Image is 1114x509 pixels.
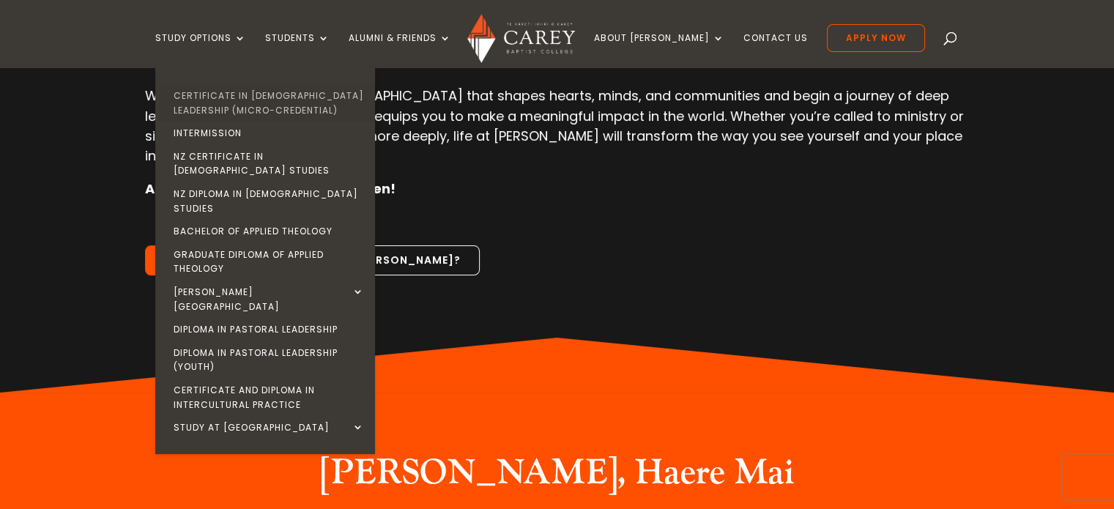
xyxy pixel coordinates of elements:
a: Bachelor of Applied Theology [159,220,379,243]
a: Certificate in [DEMOGRAPHIC_DATA] Leadership (Micro-credential) [159,84,379,122]
a: Graduate Diploma of Applied Theology [159,243,379,280]
a: Study Options [155,33,246,67]
a: Study at [GEOGRAPHIC_DATA] [159,416,379,439]
h2: [PERSON_NAME], Haere Mai [283,452,832,502]
a: Apply Now [827,24,925,52]
a: Students [265,33,330,67]
a: About [PERSON_NAME] [594,33,724,67]
img: Carey Baptist College [467,14,575,63]
a: Alumni & Friends [349,33,451,67]
a: Diploma in Pastoral Leadership [159,318,379,341]
a: Diploma in Pastoral Leadership (Youth) [159,341,379,379]
a: NZ Diploma in [DEMOGRAPHIC_DATA] Studies [159,182,379,220]
a: Intermission [159,122,379,145]
a: NZ Certificate in [DEMOGRAPHIC_DATA] Studies [159,145,379,182]
a: [PERSON_NAME][GEOGRAPHIC_DATA] [159,280,379,318]
strong: Applications for 2026 are now open! [145,179,396,198]
a: Contact Us [743,33,808,67]
p: We invite you to discover [DEMOGRAPHIC_DATA] that shapes hearts, minds, and communities and begin... [145,86,968,179]
a: Apply Now [145,245,250,276]
a: Certificate and Diploma in Intercultural Practice [159,379,379,416]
